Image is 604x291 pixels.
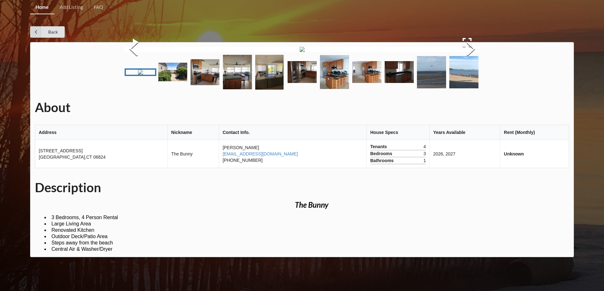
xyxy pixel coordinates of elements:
i: The Bunny [295,200,328,209]
a: Go to Slide 10 [416,55,447,90]
img: IMG_1055.JPG [320,55,349,89]
span: 1 [423,157,426,164]
th: Years Available [429,125,500,140]
th: Address [35,125,167,140]
a: Go to Slide 4 [222,54,253,91]
li: Renovated Kitchen [44,227,94,233]
span: [GEOGRAPHIC_DATA] , CT 06824 [39,155,106,160]
li: Outdoor Deck/Patio Area [44,233,107,240]
span: Bathrooms [370,157,395,164]
img: IMG_1054.JPG [288,61,317,83]
a: Go to Slide 7 [319,54,350,90]
span: [STREET_ADDRESS] [39,148,82,153]
a: Home [30,1,54,14]
h1: About [35,99,569,116]
a: Go to Slide 11 [448,55,480,90]
img: IMG_2436.jpg [417,56,446,88]
th: House Specs [367,125,429,140]
img: IMG_2619.jpg [449,56,478,88]
span: Bedrooms [370,150,394,157]
b: Unknown [504,151,524,156]
a: FAQ [88,1,108,14]
th: Nickname [167,125,219,140]
button: Previous Slide [125,21,142,78]
a: Go to Slide 6 [286,60,318,84]
span: Tenants [370,143,389,150]
a: Go to Slide 8 [351,60,383,84]
img: image004.png [255,55,284,90]
th: Rent (Monthly) [500,125,568,140]
img: IMG_1065.JPG [352,61,381,83]
a: Go to Slide 2 [157,61,189,83]
th: Contact Info. [219,125,367,140]
li: Steps away from the beach [44,240,113,246]
a: [EMAIL_ADDRESS][DOMAIN_NAME] [223,151,298,156]
a: Add Listing [54,1,88,14]
a: Back [30,26,65,38]
a: Go to Slide 5 [254,54,286,91]
button: Next Slide [462,21,480,78]
td: 2026, 2027 [429,140,500,168]
div: Thumbnail Navigation [125,54,480,91]
img: image002.png [191,59,220,85]
td: The Bunny [167,140,219,168]
img: image003.png [223,55,252,89]
img: image001.png [158,63,187,81]
span: 4 [423,143,426,150]
li: Central Air & Washer/Dryer [44,246,112,252]
a: Go to Slide 3 [189,58,221,86]
img: 745_fairfield_neach%2FIMG_5176.PNG [300,47,305,52]
img: IMG_1068.JPG [385,61,414,83]
td: [PERSON_NAME] [PHONE_NUMBER] [219,140,367,168]
button: Open Fullscreen [454,33,480,52]
a: Go to Slide 9 [383,60,415,84]
span: 3 [423,150,426,157]
li: 3 Bedrooms, 4 Person Rental [44,214,118,221]
h1: Description [35,180,569,196]
li: Large Living Area [44,221,91,227]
